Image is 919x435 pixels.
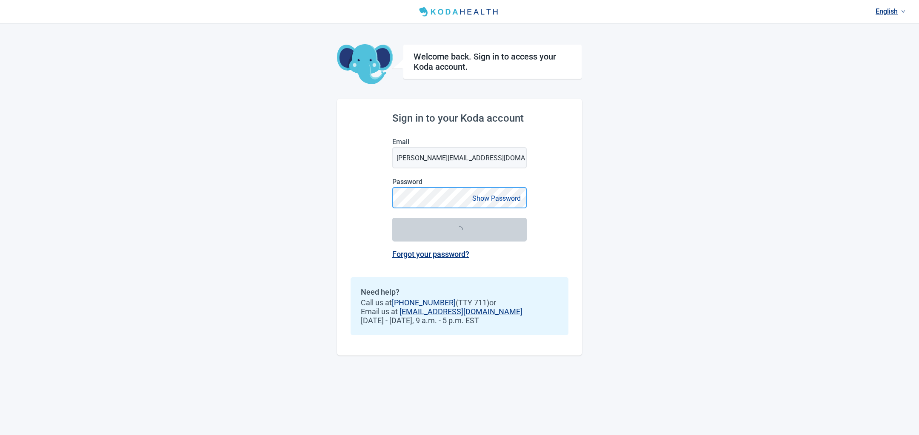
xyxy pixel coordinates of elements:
button: Show Password [470,193,523,204]
label: Password [392,178,527,186]
label: Email [392,138,527,146]
a: Current language: English [872,4,909,18]
span: [DATE] - [DATE], 9 a.m. - 5 p.m. EST [361,316,558,325]
span: Email us at [361,307,558,316]
a: [EMAIL_ADDRESS][DOMAIN_NAME] [400,307,522,316]
a: [PHONE_NUMBER] [392,298,456,307]
span: loading [455,225,464,234]
h2: Sign in to your Koda account [392,112,527,124]
main: Main content [337,24,582,355]
span: down [901,9,905,14]
img: Koda Health [416,5,503,19]
a: Forgot your password? [392,250,469,259]
img: Koda Elephant [337,44,393,85]
h1: Welcome back. Sign in to access your Koda account. [414,51,571,72]
span: Call us at (TTY 711) or [361,298,558,307]
h2: Need help? [361,287,558,296]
